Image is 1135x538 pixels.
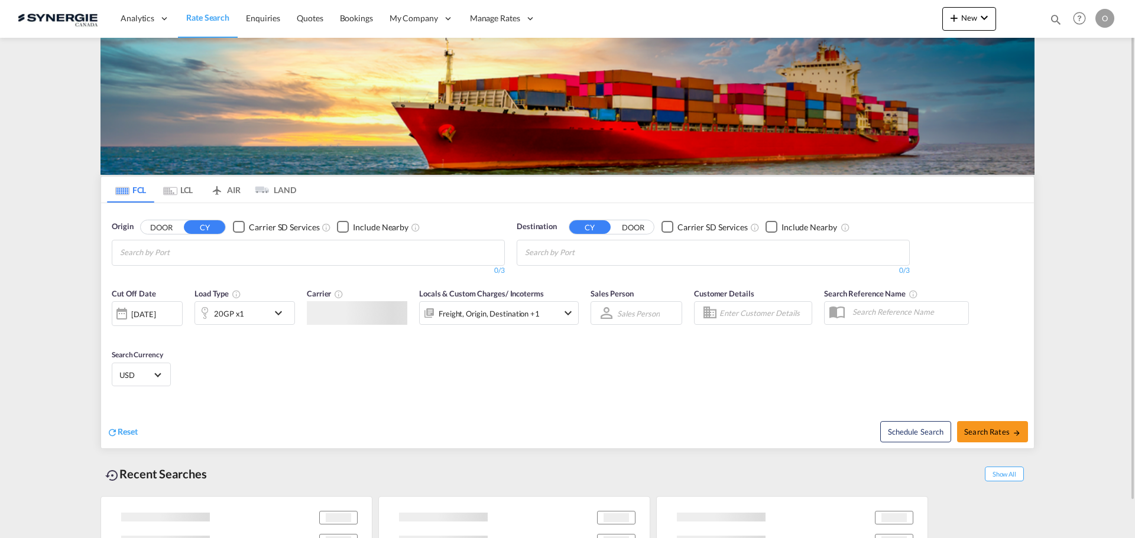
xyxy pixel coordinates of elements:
button: Note: By default Schedule search will only considerorigin ports, destination ports and cut off da... [880,421,951,442]
span: Destination [517,221,557,233]
button: DOOR [141,220,182,234]
span: My Company [390,12,438,24]
div: [DATE] [131,309,155,319]
md-icon: icon-arrow-right [1013,429,1021,437]
span: USD [119,370,153,380]
span: Quotes [297,13,323,23]
div: Carrier SD Services [677,221,748,233]
div: Freight Origin Destination Factory Stuffing [439,305,540,322]
div: Recent Searches [100,461,212,487]
span: Analytics [121,12,154,24]
md-icon: icon-plus 400-fg [947,11,961,25]
div: icon-magnify [1049,13,1062,31]
md-checkbox: Checkbox No Ink [661,221,748,233]
div: Help [1069,8,1095,30]
span: Carrier [307,289,343,298]
div: 0/3 [517,266,910,276]
md-icon: icon-chevron-down [977,11,991,25]
span: Load Type [194,289,241,298]
div: Include Nearby [353,221,408,233]
md-chips-wrap: Chips container with autocompletion. Enter the text area, type text to search, and then use the u... [523,240,642,262]
button: CY [184,220,225,234]
md-chips-wrap: Chips container with autocompletion. Enter the text area, type text to search, and then use the u... [118,240,237,262]
md-icon: icon-backup-restore [105,468,119,482]
span: Show All [985,467,1024,481]
button: CY [569,220,611,234]
md-icon: icon-refresh [107,427,118,438]
div: 20GP x1icon-chevron-down [194,301,295,325]
span: New [947,13,991,22]
div: Freight Origin Destination Factory Stuffingicon-chevron-down [419,301,579,325]
span: Bookings [340,13,373,23]
span: Customer Details [694,289,754,298]
md-tab-item: FCL [107,177,154,203]
div: 0/3 [112,266,505,276]
div: OriginDOOR CY Checkbox No InkUnchecked: Search for CY (Container Yard) services for all selected ... [101,203,1034,448]
md-icon: Unchecked: Ignores neighbouring ports when fetching rates.Checked : Includes neighbouring ports w... [841,223,850,232]
span: Cut Off Date [112,289,156,298]
md-pagination-wrapper: Use the left and right arrow keys to navigate between tabs [107,177,296,203]
span: Help [1069,8,1089,28]
md-icon: Unchecked: Search for CY (Container Yard) services for all selected carriers.Checked : Search for... [750,223,760,232]
md-select: Select Currency: $ USDUnited States Dollar [118,366,164,383]
md-checkbox: Checkbox No Ink [233,221,319,233]
div: icon-refreshReset [107,426,138,439]
img: LCL+%26+FCL+BACKGROUND.png [100,38,1035,175]
input: Chips input. [525,243,637,262]
img: 1f56c880d42311ef80fc7dca854c8e59.png [18,5,98,32]
md-checkbox: Checkbox No Ink [337,221,408,233]
button: DOOR [612,220,654,234]
md-icon: icon-chevron-down [271,306,291,320]
button: Search Ratesicon-arrow-right [957,421,1028,442]
input: Enter Customer Details [719,304,808,322]
md-icon: icon-airplane [210,183,224,192]
span: Reset [118,426,138,436]
md-tab-item: LCL [154,177,202,203]
span: / Incoterms [505,289,544,298]
span: Sales Person [591,289,634,298]
div: Carrier SD Services [249,221,319,233]
span: Rate Search [186,12,229,22]
md-icon: icon-chevron-down [561,306,575,320]
md-select: Sales Person [616,305,661,322]
span: Search Currency [112,350,163,359]
span: Locals & Custom Charges [419,289,544,298]
md-icon: Your search will be saved by the below given name [909,289,918,299]
span: Enquiries [246,13,280,23]
div: 20GP x1 [214,305,244,322]
span: Search Rates [964,427,1021,436]
md-tab-item: AIR [202,177,249,203]
input: Search Reference Name [847,303,968,321]
div: O [1095,9,1114,28]
md-tab-item: LAND [249,177,296,203]
input: Chips input. [120,243,232,262]
span: Search Reference Name [824,289,918,298]
span: Manage Rates [470,12,520,24]
md-icon: The selected Trucker/Carrierwill be displayed in the rate results If the rates are from another f... [334,289,343,299]
md-icon: icon-information-outline [232,289,241,299]
md-icon: Unchecked: Search for CY (Container Yard) services for all selected carriers.Checked : Search for... [322,223,331,232]
button: icon-plus 400-fgNewicon-chevron-down [942,7,996,31]
md-icon: icon-magnify [1049,13,1062,26]
md-datepicker: Select [112,325,121,341]
md-checkbox: Checkbox No Ink [766,221,837,233]
span: Origin [112,221,133,233]
div: Include Nearby [781,221,837,233]
md-icon: Unchecked: Ignores neighbouring ports when fetching rates.Checked : Includes neighbouring ports w... [411,223,420,232]
div: [DATE] [112,301,183,326]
